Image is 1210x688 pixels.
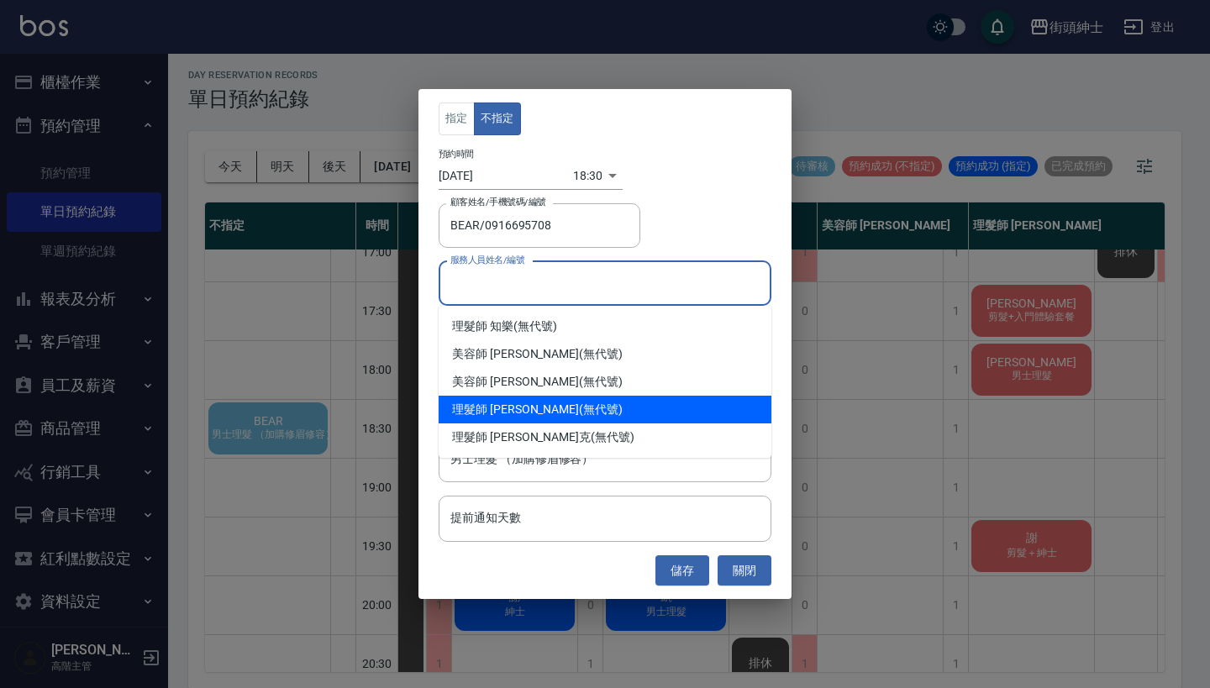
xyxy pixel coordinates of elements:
button: 指定 [439,102,475,135]
button: 儲存 [655,555,709,586]
button: 關閉 [718,555,771,586]
span: 理髮師 [PERSON_NAME] [452,401,579,418]
div: 18:30 [573,162,602,190]
label: 服務人員姓名/編號 [450,254,524,266]
span: 理髮師 [PERSON_NAME]克 [452,428,591,446]
div: (無代號) [439,340,771,368]
input: Choose date, selected date is 2025-10-04 [439,162,573,190]
div: (無代號) [439,423,771,451]
div: (無代號) [439,312,771,340]
div: (無代號) [439,396,771,423]
button: 不指定 [474,102,521,135]
span: 理髮師 知樂 [452,318,513,335]
span: 美容師 [PERSON_NAME] [452,345,579,363]
span: 美容師 [PERSON_NAME] [452,373,579,391]
div: (無代號) [439,368,771,396]
label: 顧客姓名/手機號碼/編號 [450,196,546,208]
label: 預約時間 [439,147,474,160]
